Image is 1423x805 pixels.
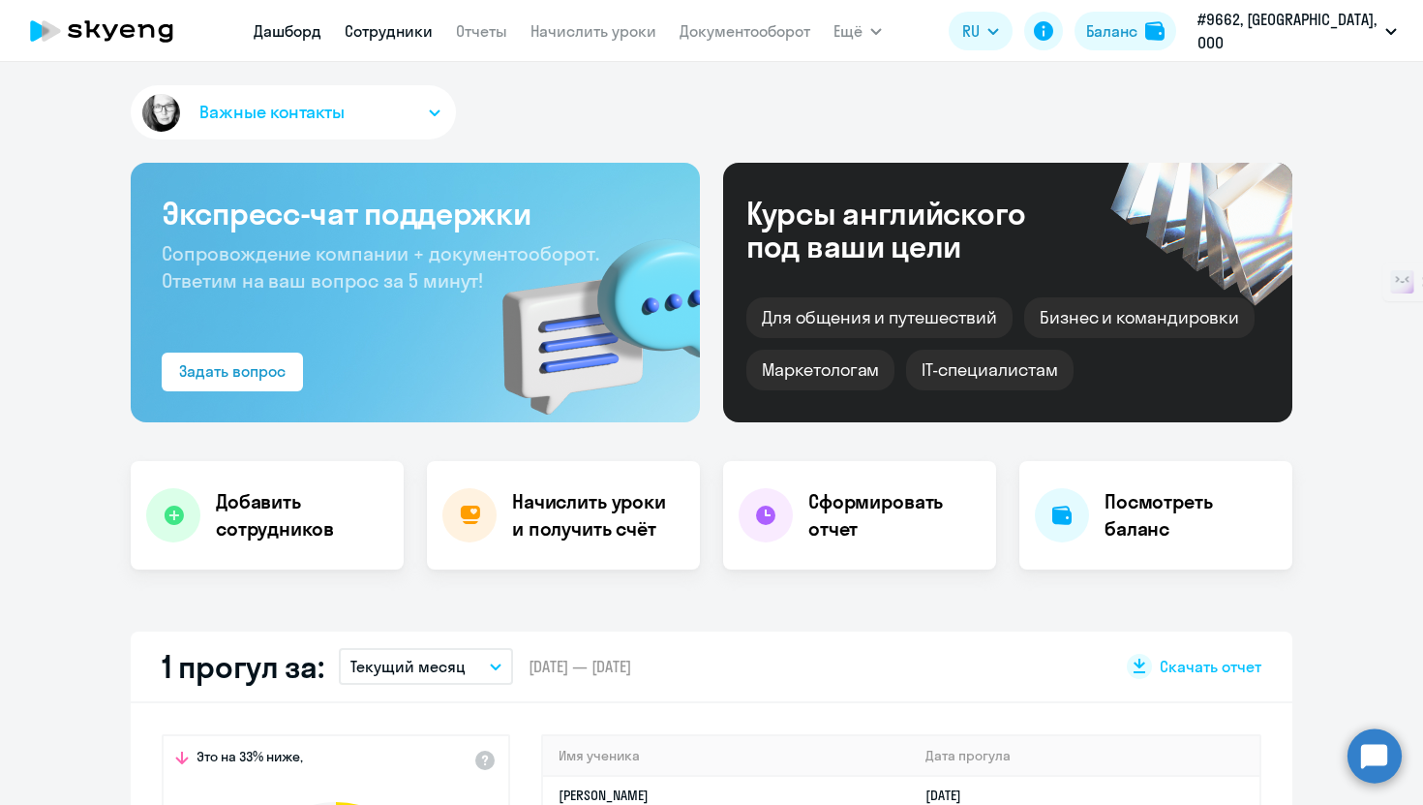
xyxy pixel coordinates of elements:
div: Бизнес и командировки [1024,297,1255,338]
div: Задать вопрос [179,359,286,383]
a: Отчеты [456,21,507,41]
a: [PERSON_NAME] [559,787,649,804]
th: Имя ученика [543,736,910,776]
h3: Экспресс-чат поддержки [162,194,669,232]
a: Сотрудники [345,21,433,41]
img: balance [1145,21,1165,41]
span: Ещё [833,19,863,43]
button: Балансbalance [1075,12,1176,50]
div: IT-специалистам [906,350,1073,390]
h4: Добавить сотрудников [216,488,388,542]
div: Баланс [1086,19,1137,43]
div: Маркетологам [746,350,894,390]
a: Документооборот [680,21,810,41]
div: Курсы английского под ваши цели [746,197,1077,263]
span: Скачать отчет [1160,656,1261,677]
span: [DATE] — [DATE] [529,656,631,677]
button: Текущий месяц [339,648,513,685]
img: avatar [138,90,184,136]
span: Сопровождение компании + документооборот. Ответим на ваш вопрос за 5 минут! [162,241,599,293]
button: #9662, [GEOGRAPHIC_DATA], ООО [1188,8,1407,54]
a: [DATE] [925,787,977,804]
span: Это на 33% ниже, [197,748,303,771]
p: Текущий месяц [350,655,466,678]
h4: Начислить уроки и получить счёт [512,488,681,542]
div: Для общения и путешествий [746,297,1013,338]
h4: Посмотреть баланс [1105,488,1277,542]
h2: 1 прогул за: [162,647,323,686]
span: RU [962,19,980,43]
button: RU [949,12,1013,50]
span: Важные контакты [199,100,345,125]
h4: Сформировать отчет [808,488,981,542]
a: Дашборд [254,21,321,41]
th: Дата прогула [910,736,1259,776]
a: Начислить уроки [530,21,656,41]
p: #9662, [GEOGRAPHIC_DATA], ООО [1197,8,1378,54]
button: Важные контакты [131,85,456,139]
button: Ещё [833,12,882,50]
button: Задать вопрос [162,353,303,391]
img: bg-img [474,204,700,422]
